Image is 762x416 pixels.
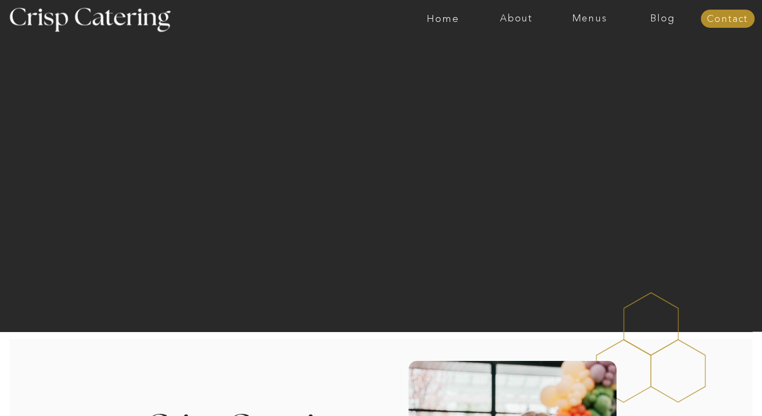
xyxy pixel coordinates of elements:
[701,14,755,25] a: Contact
[553,13,626,24] a: Menus
[655,363,762,416] iframe: podium webchat widget bubble
[626,13,699,24] a: Blog
[580,248,762,376] iframe: podium webchat widget prompt
[406,13,480,24] a: Home
[480,13,553,24] a: About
